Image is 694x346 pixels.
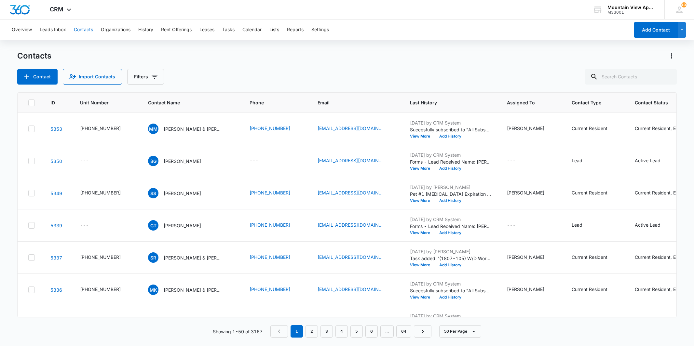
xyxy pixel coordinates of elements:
[80,125,121,132] div: [PHONE_NUMBER]
[635,157,660,164] div: Active Lead
[148,285,234,295] div: Contact Name - Monika Keith & Jake Keith - Select to Edit Field
[164,190,201,197] p: [PERSON_NAME]
[50,126,62,132] a: Navigate to contact details page for Melissa McEntee & Aleigha Price
[311,20,329,40] button: Settings
[435,134,466,138] button: Add History
[148,124,158,134] span: MM
[572,189,607,196] div: Current Resident
[148,252,158,263] span: SR
[410,313,491,319] p: [DATE] by CRM System
[148,220,213,231] div: Contact Name - Celine Torres - Select to Edit Field
[138,20,153,40] button: History
[250,189,290,196] a: [PHONE_NUMBER]
[17,69,58,85] button: Add Contact
[148,220,158,231] span: CT
[572,221,594,229] div: Contact Type - Lead - Select to Edit Field
[410,191,491,197] p: Pet #1 [MEDICAL_DATA] Expiration Date changed to [DATE].
[410,223,491,230] p: Forms - Lead Received Name: [PERSON_NAME] Email: [EMAIL_ADDRESS][DOMAIN_NAME] Phone: [PHONE_NUMBE...
[12,20,32,40] button: Overview
[507,189,556,197] div: Assigned To - Makenna Berry - Select to Edit Field
[269,20,279,40] button: Lists
[80,189,121,196] div: [PHONE_NUMBER]
[634,22,678,38] button: Add Contact
[607,10,655,15] div: account id
[148,156,158,166] span: BG
[572,254,607,260] div: Current Resident
[164,222,201,229] p: [PERSON_NAME]
[410,99,482,106] span: Last History
[572,125,619,133] div: Contact Type - Current Resident - Select to Edit Field
[148,252,234,263] div: Contact Name - Savannah Robinson & Raymond Aguilar - Select to Edit Field
[50,223,62,228] a: Navigate to contact details page for Celine Torres
[250,254,302,261] div: Phone - (310) 489-8254 - Select to Edit Field
[250,189,302,197] div: Phone - (817) 707-0555 - Select to Edit Field
[572,254,619,261] div: Contact Type - Current Resident - Select to Edit Field
[410,216,491,223] p: [DATE] by CRM System
[507,125,556,133] div: Assigned To - Kaitlyn Mendoza - Select to Edit Field
[50,99,55,106] span: ID
[572,286,607,293] div: Current Resident
[213,328,263,335] p: Showing 1-50 of 3167
[148,99,225,106] span: Contact Name
[318,286,383,293] a: [EMAIL_ADDRESS][DOMAIN_NAME]
[164,158,201,165] p: [PERSON_NAME]
[507,221,516,229] div: ---
[410,134,435,138] button: View More
[507,221,527,229] div: Assigned To - - Select to Edit Field
[410,184,491,191] p: [DATE] by [PERSON_NAME]
[50,287,62,293] a: Navigate to contact details page for Monika Keith & Jake Keith
[396,325,411,338] a: Page 64
[435,295,466,299] button: Add History
[250,157,270,165] div: Phone - - Select to Edit Field
[80,221,89,229] div: ---
[635,221,660,228] div: Active Lead
[507,286,556,294] div: Assigned To - Kaitlyn Mendoza - Select to Edit Field
[250,221,302,229] div: Phone - (719) 308-4782 - Select to Edit Field
[80,99,132,106] span: Unit Number
[80,221,101,229] div: Unit Number - - Select to Edit Field
[80,189,132,197] div: Unit Number - 545-1819-207 - Select to Edit Field
[80,157,101,165] div: Unit Number - - Select to Edit Field
[250,221,290,228] a: [PHONE_NUMBER]
[318,157,383,164] a: [EMAIL_ADDRESS][DOMAIN_NAME]
[410,199,435,203] button: View More
[435,199,466,203] button: Add History
[318,254,394,261] div: Email - savannahnrobinson@yahoo.com - Select to Edit Field
[250,99,293,106] span: Phone
[350,325,363,338] a: Page 5
[148,317,158,327] span: NR
[410,119,491,126] p: [DATE] by CRM System
[318,254,383,260] a: [EMAIL_ADDRESS][DOMAIN_NAME]
[101,20,130,40] button: Organizations
[40,20,66,40] button: Leads Inbox
[435,231,466,235] button: Add History
[291,325,303,338] em: 1
[572,221,582,228] div: Lead
[161,20,192,40] button: Rent Offerings
[318,189,394,197] div: Email - scottsteger@comcast.net - Select to Edit Field
[50,191,62,196] a: Navigate to contact details page for Scott Steger
[507,99,547,106] span: Assigned To
[50,158,62,164] a: Navigate to contact details page for Barry Goins
[148,156,213,166] div: Contact Name - Barry Goins - Select to Edit Field
[410,231,435,235] button: View More
[635,221,672,229] div: Contact Status - Active Lead - Select to Edit Field
[63,69,122,85] button: Import Contacts
[318,221,383,228] a: [EMAIL_ADDRESS][DOMAIN_NAME]
[365,325,378,338] a: Page 6
[410,287,491,294] p: Succesfully subscribed to "All Subscribers".
[410,295,435,299] button: View More
[318,125,394,133] div: Email - mamcentee6@gmail.com - Select to Edit Field
[572,99,610,106] span: Contact Type
[607,5,655,10] div: account name
[80,254,121,260] div: [PHONE_NUMBER]
[306,325,318,338] a: Page 2
[507,254,544,260] div: [PERSON_NAME]
[572,286,619,294] div: Contact Type - Current Resident - Select to Edit Field
[635,157,672,165] div: Contact Status - Active Lead - Select to Edit Field
[435,263,466,267] button: Add History
[585,69,677,85] input: Search Contacts
[127,69,164,85] button: Filters
[507,286,544,293] div: [PERSON_NAME]
[410,152,491,158] p: [DATE] by CRM System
